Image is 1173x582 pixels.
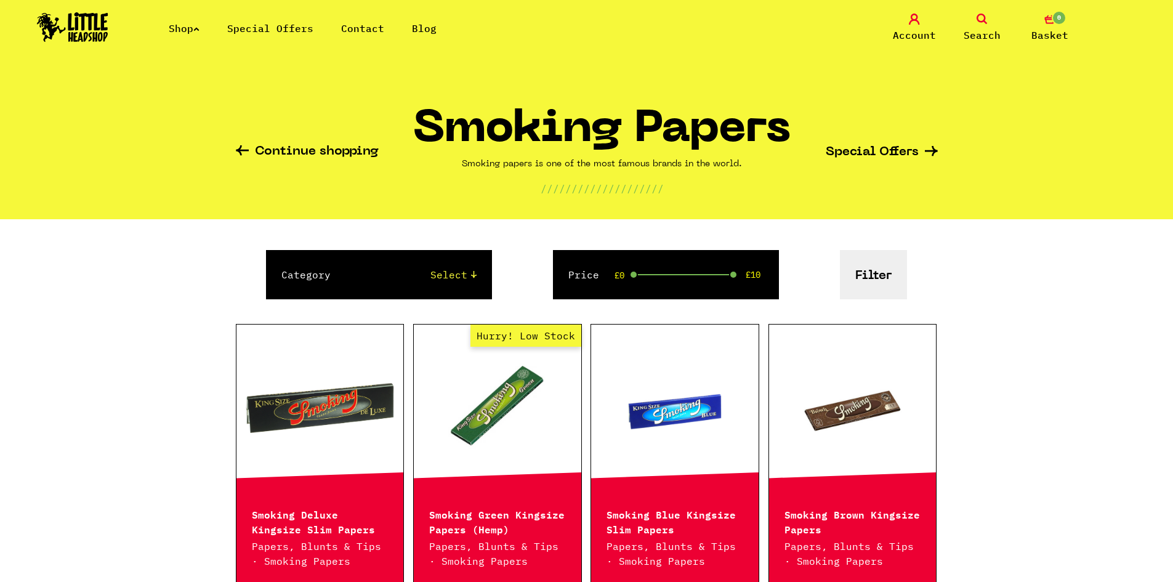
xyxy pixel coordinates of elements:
button: Filter [840,250,907,299]
a: Hurry! Low Stock [414,346,581,469]
p: Papers, Blunts & Tips · Smoking Papers [429,539,566,568]
a: Contact [341,22,384,34]
span: Hurry! Low Stock [470,325,581,347]
a: Special Offers [227,22,313,34]
h1: Smoking Papers [413,109,791,160]
span: £0 [615,270,624,280]
a: Special Offers [826,146,938,159]
p: //////////////////// [541,181,664,196]
a: Blog [412,22,437,34]
p: Smoking Deluxe Kingsize Slim Papers [252,506,389,536]
a: 0 Basket [1019,14,1081,42]
strong: Smoking papers is one of the most famous brands in the world. [462,160,742,168]
p: Papers, Blunts & Tips · Smoking Papers [607,539,743,568]
span: Account [893,28,936,42]
a: Search [951,14,1013,42]
img: Little Head Shop Logo [37,12,108,42]
span: £10 [746,270,760,280]
p: Smoking Blue Kingsize Slim Papers [607,506,743,536]
label: Price [568,267,599,282]
a: Continue shopping [236,145,379,160]
p: Papers, Blunts & Tips · Smoking Papers [252,539,389,568]
a: Shop [169,22,200,34]
span: Basket [1031,28,1068,42]
p: Smoking Brown Kingsize Papers [784,506,921,536]
p: Papers, Blunts & Tips · Smoking Papers [784,539,921,568]
span: 0 [1052,10,1066,25]
p: Smoking Green Kingsize Papers (Hemp) [429,506,566,536]
label: Category [281,267,331,282]
span: Search [964,28,1001,42]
